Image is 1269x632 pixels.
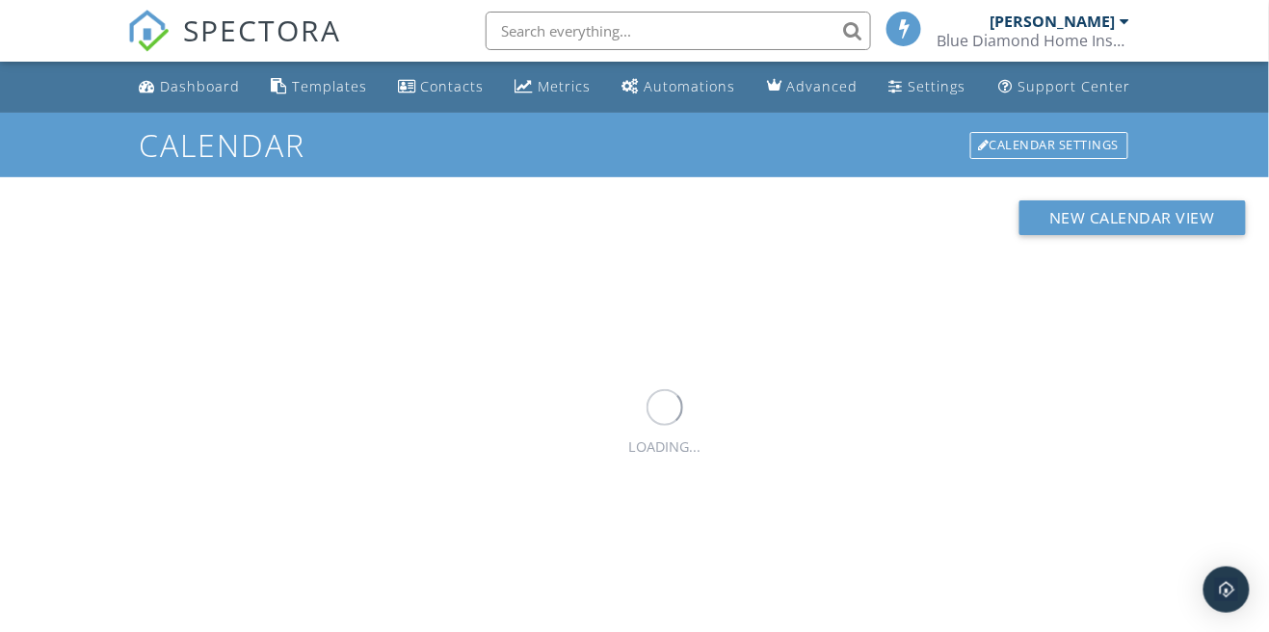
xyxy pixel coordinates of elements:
[615,69,744,105] a: Automations (Basic)
[968,130,1130,161] a: Calendar Settings
[787,77,859,95] div: Advanced
[390,69,492,105] a: Contacts
[160,77,240,95] div: Dashboard
[508,69,599,105] a: Metrics
[937,31,1129,50] div: Blue Diamond Home Inspection Inc.
[991,69,1138,105] a: Support Center
[421,77,485,95] div: Contacts
[127,26,341,66] a: SPECTORA
[539,77,592,95] div: Metrics
[1018,77,1130,95] div: Support Center
[970,132,1128,159] div: Calendar Settings
[183,10,341,50] span: SPECTORA
[882,69,974,105] a: Settings
[131,69,248,105] a: Dashboard
[1019,200,1247,235] button: New Calendar View
[990,12,1115,31] div: [PERSON_NAME]
[759,69,866,105] a: Advanced
[1203,566,1250,613] div: Open Intercom Messenger
[629,436,701,458] div: LOADING...
[486,12,871,50] input: Search everything...
[292,77,367,95] div: Templates
[909,77,966,95] div: Settings
[127,10,170,52] img: The Best Home Inspection Software - Spectora
[645,77,736,95] div: Automations
[263,69,375,105] a: Templates
[140,128,1130,162] h1: Calendar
